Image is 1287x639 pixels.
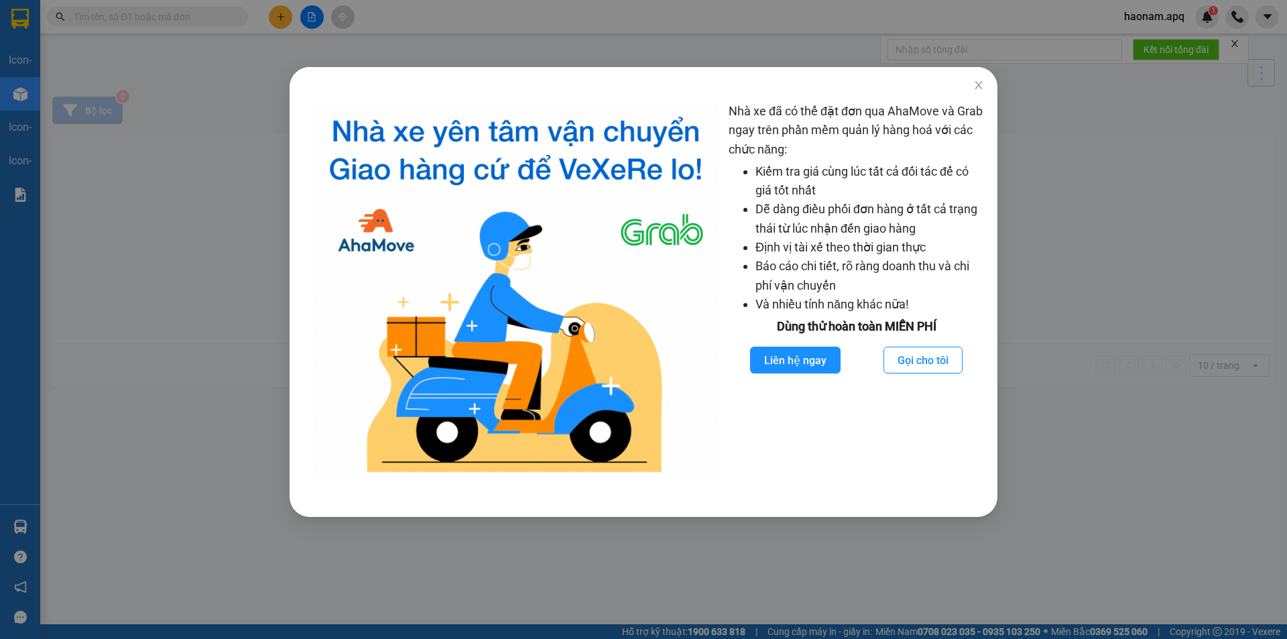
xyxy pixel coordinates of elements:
[755,200,984,238] li: Dễ dàng điều phối đơn hàng ở tất cả trạng thái từ lúc nhận đến giao hàng
[755,162,984,200] li: Kiểm tra giá cùng lúc tất cả đối tác để có giá tốt nhất
[883,347,963,373] button: Gọi cho tôi
[960,67,997,105] button: Close
[755,295,984,314] li: Và nhiều tính năng khác nữa!
[973,80,984,91] span: close
[729,102,984,483] div: Nhà xe đã có thể đặt đơn qua AhaMove và Grab ngay trên phần mềm quản lý hàng hoá với các chức năng:
[755,257,984,295] li: Báo cáo chi tiết, rõ ràng doanh thu và chi phí vận chuyển
[729,317,984,336] div: Dùng thử hoàn toàn MIỄN PHÍ
[764,352,826,369] span: Liên hệ ngay
[750,347,841,373] button: Liên hệ ngay
[314,102,718,483] img: logo
[755,238,984,257] li: Định vị tài xế theo thời gian thực
[898,352,948,369] span: Gọi cho tôi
